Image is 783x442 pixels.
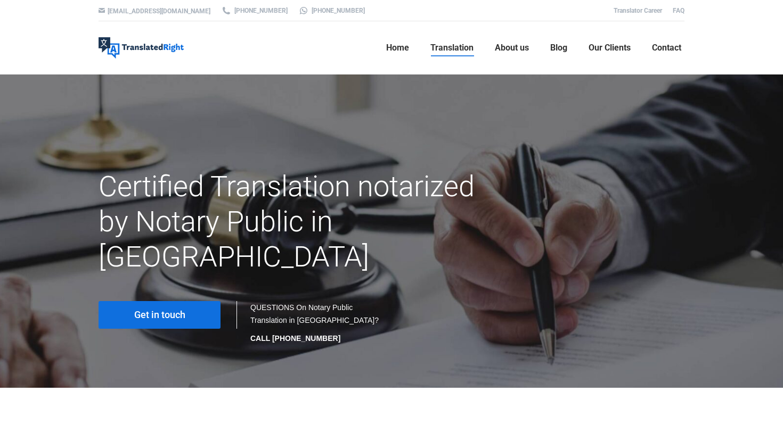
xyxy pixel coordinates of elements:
[492,31,532,65] a: About us
[386,43,409,53] span: Home
[585,31,634,65] a: Our Clients
[134,310,185,320] span: Get in touch
[383,31,412,65] a: Home
[550,43,567,53] span: Blog
[221,6,288,15] a: [PHONE_NUMBER]
[99,169,484,274] h1: Certified Translation notarized by Notary Public in [GEOGRAPHIC_DATA]
[673,7,684,14] a: FAQ
[649,31,684,65] a: Contact
[99,37,184,59] img: Translated Right
[298,6,365,15] a: [PHONE_NUMBER]
[589,43,631,53] span: Our Clients
[99,301,221,329] a: Get in touch
[495,43,529,53] span: About us
[108,7,210,15] a: [EMAIL_ADDRESS][DOMAIN_NAME]
[430,43,474,53] span: Translation
[547,31,570,65] a: Blog
[652,43,681,53] span: Contact
[250,334,340,343] strong: CALL [PHONE_NUMBER]
[614,7,662,14] a: Translator Career
[427,31,477,65] a: Translation
[250,301,381,345] div: QUESTIONS On Notary Public Translation in [GEOGRAPHIC_DATA]?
